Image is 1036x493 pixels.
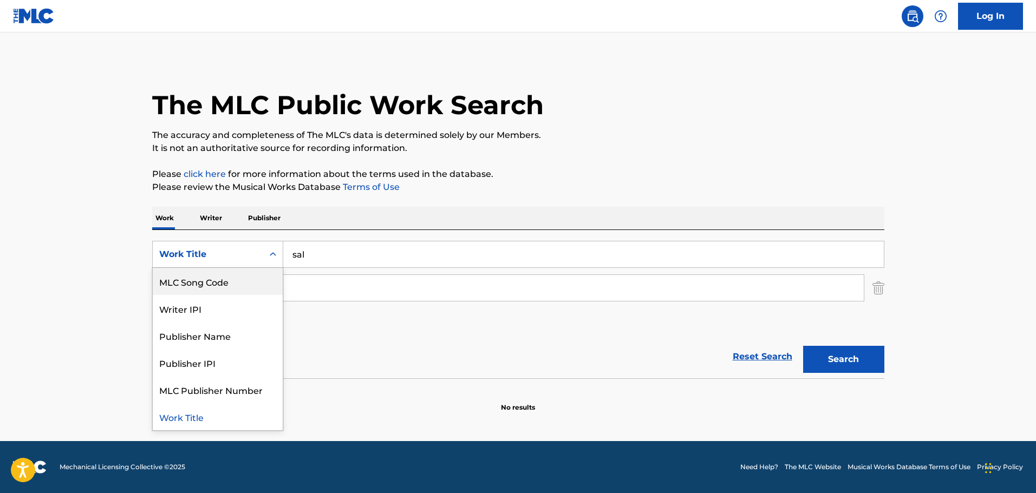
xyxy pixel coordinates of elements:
[153,268,283,295] div: MLC Song Code
[848,462,970,472] a: Musical Works Database Terms of Use
[152,89,544,121] h1: The MLC Public Work Search
[152,129,884,142] p: The accuracy and completeness of The MLC's data is determined solely by our Members.
[958,3,1023,30] a: Log In
[982,441,1036,493] iframe: Chat Widget
[740,462,778,472] a: Need Help?
[153,295,283,322] div: Writer IPI
[152,241,884,378] form: Search Form
[906,10,919,23] img: search
[152,168,884,181] p: Please for more information about the terms used in the database.
[197,207,225,229] p: Writer
[872,274,884,301] img: Delete Criterion
[159,248,257,261] div: Work Title
[13,461,47,474] img: logo
[934,10,947,23] img: help
[977,462,1023,472] a: Privacy Policy
[803,346,884,373] button: Search
[902,5,923,27] a: Public Search
[982,441,1036,493] div: Widget de chat
[930,5,952,27] div: Help
[501,390,535,412] p: No results
[153,349,283,376] div: Publisher IPI
[153,376,283,403] div: MLC Publisher Number
[13,8,55,24] img: MLC Logo
[785,462,841,472] a: The MLC Website
[152,181,884,194] p: Please review the Musical Works Database
[727,345,798,369] a: Reset Search
[184,169,226,179] a: click here
[245,207,284,229] p: Publisher
[153,403,283,430] div: Work Title
[985,452,992,484] div: Arrastrar
[341,182,400,192] a: Terms of Use
[152,142,884,155] p: It is not an authoritative source for recording information.
[152,207,177,229] p: Work
[153,322,283,349] div: Publisher Name
[60,462,185,472] span: Mechanical Licensing Collective © 2025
